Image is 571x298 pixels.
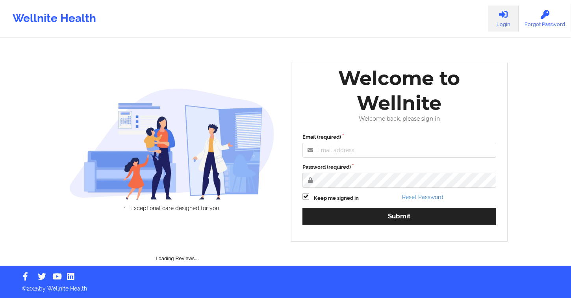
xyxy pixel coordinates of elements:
a: Reset Password [402,194,443,200]
button: Submit [302,208,496,225]
a: Forgot Password [519,6,571,32]
div: Welcome back, please sign in [297,115,502,122]
p: © 2025 by Wellnite Health [17,279,554,292]
label: Password (required) [302,163,496,171]
li: Exceptional care designed for you. [76,205,274,211]
img: wellnite-auth-hero_200.c722682e.png [69,88,275,199]
a: Login [488,6,519,32]
div: Loading Reviews... [69,225,286,263]
div: Welcome to Wellnite [297,66,502,115]
label: Keep me signed in [314,194,359,202]
label: Email (required) [302,133,496,141]
input: Email address [302,143,496,158]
